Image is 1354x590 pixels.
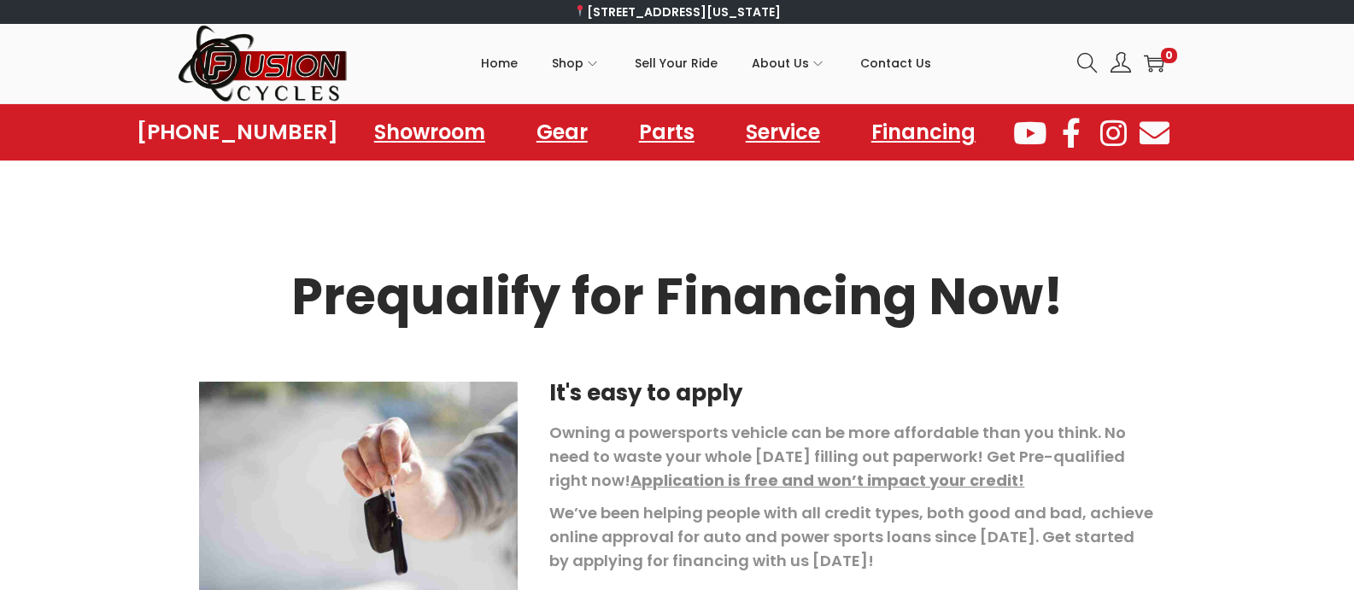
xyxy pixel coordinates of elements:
p: We’ve been helping people with all credit types, both good and bad, achieve online approval for a... [549,501,1155,573]
img: Woostify retina logo [178,24,349,103]
a: Sell Your Ride [635,25,718,102]
span: Application is free and won’t impact your credit! [630,470,1024,491]
a: Financing [854,113,993,152]
span: Sell Your Ride [635,42,718,85]
img: 📍 [574,5,586,17]
a: Shop [552,25,601,102]
h5: It's easy to apply [549,382,1155,404]
span: About Us [752,42,809,85]
nav: Primary navigation [349,25,1064,102]
h2: Prequalify for Financing Now! [199,272,1156,322]
a: Service [729,113,837,152]
a: Gear [519,113,605,152]
p: Owning a powersports vehicle can be more affordable than you think. No need to waste your whole [... [549,421,1155,493]
a: Home [481,25,518,102]
span: Shop [552,42,583,85]
a: About Us [752,25,826,102]
a: [STREET_ADDRESS][US_STATE] [573,3,781,20]
a: Showroom [357,113,502,152]
a: 0 [1144,53,1164,73]
span: Contact Us [860,42,931,85]
a: Contact Us [860,25,931,102]
span: Home [481,42,518,85]
a: [PHONE_NUMBER] [137,120,338,144]
nav: Menu [357,113,993,152]
a: Parts [622,113,712,152]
